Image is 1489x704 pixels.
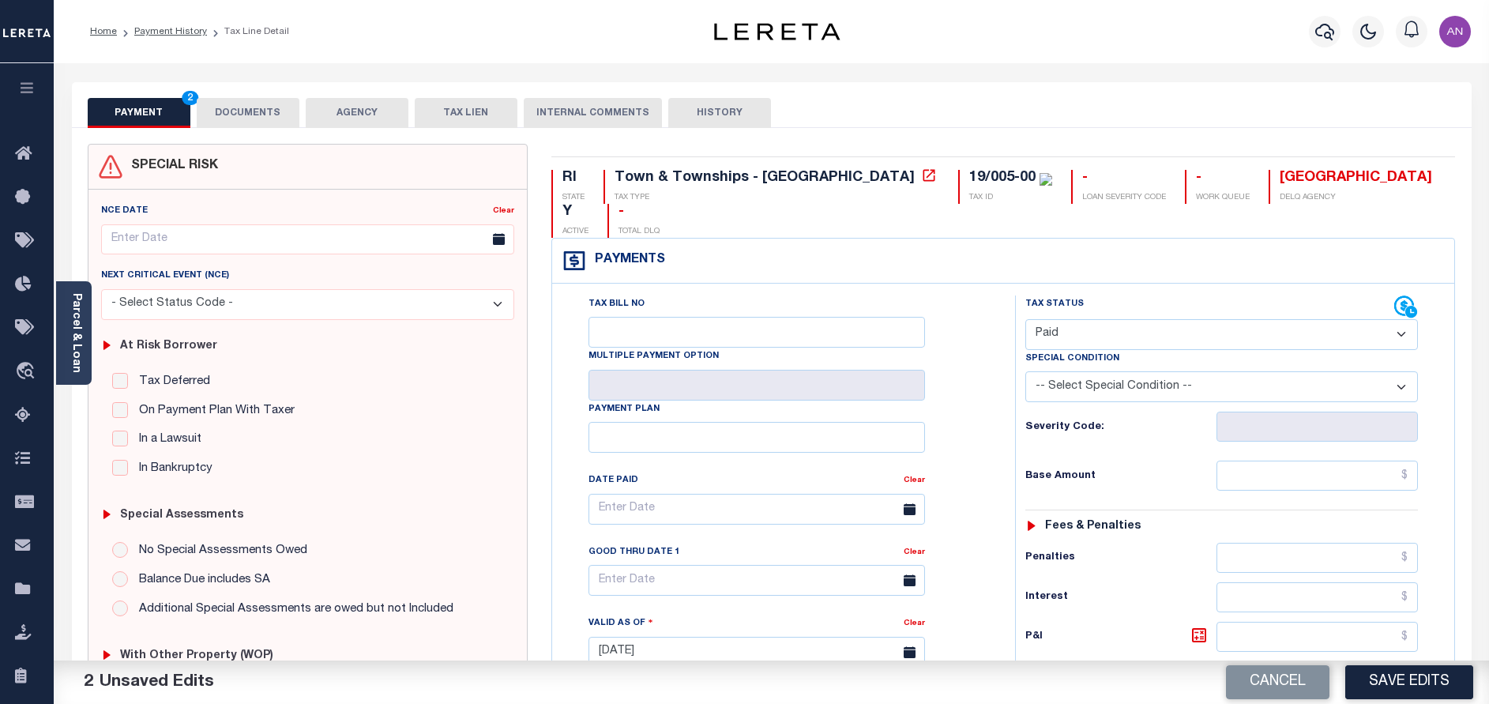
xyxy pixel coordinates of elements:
[1045,520,1141,533] h6: Fees & Penalties
[15,362,40,382] i: travel_explore
[562,170,585,187] div: RI
[1216,582,1418,612] input: $
[101,205,148,218] label: NCE Date
[123,159,218,174] h4: SPECIAL RISK
[1216,622,1418,652] input: $
[1082,192,1166,204] p: LOAN SEVERITY CODE
[1025,552,1216,564] h6: Penalties
[131,402,295,420] label: On Payment Plan With Taxer
[1025,626,1216,648] h6: P&I
[131,373,210,391] label: Tax Deferred
[1226,665,1329,699] button: Cancel
[588,298,645,311] label: Tax Bill No
[1025,298,1084,311] label: Tax Status
[904,548,925,556] a: Clear
[619,226,660,238] p: TOTAL DLQ
[1345,665,1473,699] button: Save Edits
[714,23,840,40] img: logo-dark.svg
[588,474,638,488] label: Date Paid
[904,476,925,484] a: Clear
[88,98,190,128] button: PAYMENT
[182,91,198,105] span: 2
[131,571,270,589] label: Balance Due includes SA
[615,171,915,185] div: Town & Townships - [GEOGRAPHIC_DATA]
[1439,16,1471,47] img: svg+xml;base64,PHN2ZyB4bWxucz0iaHR0cDovL3d3dy53My5vcmcvMjAwMC9zdmciIHBvaW50ZXItZXZlbnRzPSJub25lIi...
[120,649,273,663] h6: with Other Property (WOP)
[1025,470,1216,483] h6: Base Amount
[524,98,662,128] button: INTERNAL COMMENTS
[1025,352,1119,366] label: Special Condition
[1025,421,1216,434] h6: Severity Code:
[1216,461,1418,491] input: $
[101,269,229,283] label: Next Critical Event (NCE)
[588,565,925,596] input: Enter Date
[306,98,408,128] button: AGENCY
[131,542,307,560] label: No Special Assessments Owed
[588,350,719,363] label: Multiple Payment Option
[587,253,665,268] h4: Payments
[70,293,81,373] a: Parcel & Loan
[90,27,117,36] a: Home
[969,171,1036,185] div: 19/005-00
[134,27,207,36] a: Payment History
[588,494,925,525] input: Enter Date
[668,98,771,128] button: HISTORY
[131,600,453,619] label: Additional Special Assessments are owed but not Included
[120,340,217,353] h6: At Risk Borrower
[1196,170,1250,187] div: -
[1216,543,1418,573] input: $
[1196,192,1250,204] p: WORK QUEUE
[1082,170,1166,187] div: -
[1040,173,1052,186] img: check-icon-green.svg
[131,431,201,449] label: In a Lawsuit
[100,674,214,691] span: Unsaved Edits
[969,192,1052,204] p: TAX ID
[619,204,660,221] div: -
[1280,192,1432,204] p: DELQ AGENCY
[588,546,679,559] label: Good Thru Date 1
[101,224,514,255] input: Enter Date
[562,226,588,238] p: ACTIVE
[197,98,299,128] button: DOCUMENTS
[415,98,517,128] button: TAX LIEN
[588,637,925,668] input: Enter Date
[588,403,660,416] label: Payment Plan
[120,509,243,522] h6: Special Assessments
[131,460,212,478] label: In Bankruptcy
[562,204,588,221] div: Y
[84,674,93,691] span: 2
[562,192,585,204] p: STATE
[1025,591,1216,604] h6: Interest
[588,616,653,631] label: Valid as Of
[615,192,939,204] p: TAX TYPE
[207,24,289,39] li: Tax Line Detail
[904,619,925,627] a: Clear
[1280,170,1432,187] div: [GEOGRAPHIC_DATA]
[493,207,514,215] a: Clear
